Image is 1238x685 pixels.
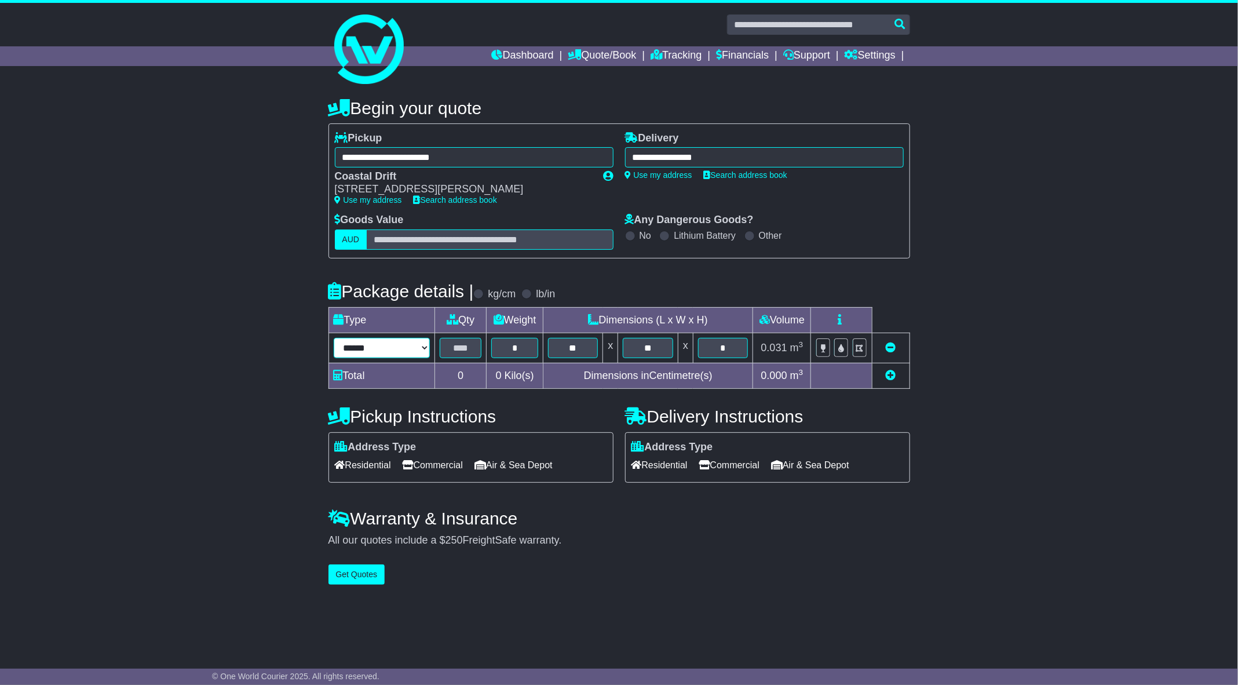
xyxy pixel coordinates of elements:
[631,441,713,454] label: Address Type
[492,46,554,66] a: Dashboard
[783,46,830,66] a: Support
[536,288,555,301] label: lb/in
[674,230,736,241] label: Lithium Battery
[625,407,910,426] h4: Delivery Instructions
[625,132,679,145] label: Delivery
[496,370,502,381] span: 0
[335,229,367,250] label: AUD
[487,307,543,333] td: Weight
[678,333,693,363] td: x
[434,363,486,388] td: 0
[640,230,651,241] label: No
[799,368,804,377] sup: 3
[886,342,896,354] a: Remove this item
[886,370,896,381] a: Add new item
[335,214,404,227] label: Goods Value
[328,509,910,528] h4: Warranty & Insurance
[488,288,516,301] label: kg/cm
[543,307,753,333] td: Dimensions (L x W x H)
[328,307,434,333] td: Type
[651,46,702,66] a: Tracking
[212,672,379,681] span: © One World Courier 2025. All rights reserved.
[335,195,402,205] a: Use my address
[403,456,463,474] span: Commercial
[771,456,849,474] span: Air & Sea Depot
[603,333,618,363] td: x
[759,230,782,241] label: Other
[335,170,592,183] div: Coastal Drift
[335,132,382,145] label: Pickup
[328,534,910,547] div: All our quotes include a $ FreightSafe warranty.
[699,456,759,474] span: Commercial
[631,456,688,474] span: Residential
[704,170,787,180] a: Search address book
[568,46,636,66] a: Quote/Book
[414,195,497,205] a: Search address book
[543,363,753,388] td: Dimensions in Centimetre(s)
[625,170,692,180] a: Use my address
[487,363,543,388] td: Kilo(s)
[335,441,417,454] label: Address Type
[761,342,787,354] span: 0.031
[625,214,754,227] label: Any Dangerous Goods?
[790,370,804,381] span: m
[335,456,391,474] span: Residential
[799,340,804,349] sup: 3
[434,307,486,333] td: Qty
[328,282,474,301] h4: Package details |
[328,363,434,388] td: Total
[845,46,896,66] a: Settings
[445,534,463,546] span: 250
[761,370,787,381] span: 0.000
[474,456,553,474] span: Air & Sea Depot
[328,564,385,585] button: Get Quotes
[328,407,613,426] h4: Pickup Instructions
[716,46,769,66] a: Financials
[790,342,804,354] span: m
[328,99,910,118] h4: Begin your quote
[335,183,592,196] div: [STREET_ADDRESS][PERSON_NAME]
[753,307,811,333] td: Volume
